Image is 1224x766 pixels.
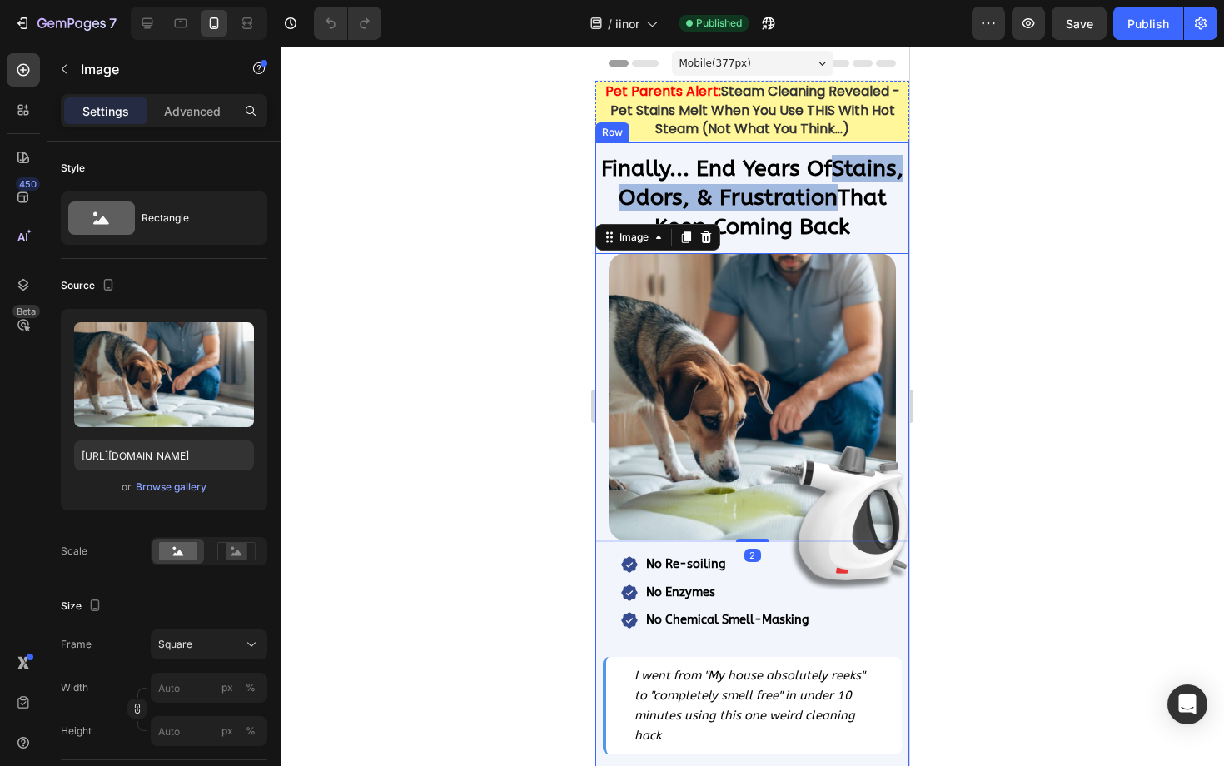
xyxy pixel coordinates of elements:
[51,566,214,580] strong: No Chemical Smell-Masking
[61,724,92,739] label: Height
[74,440,254,470] input: https://example.com/image.jpg
[696,16,742,31] span: Published
[151,716,267,746] input: px%
[241,678,261,698] button: px
[151,629,267,659] button: Square
[39,622,269,696] i: I went from "My house absolutely reeks" to "completely smell free" in under 10 minutes using this...
[162,383,341,562] img: image_demo.jpg
[246,724,256,739] div: %
[221,724,233,739] div: px
[16,177,40,191] div: 450
[241,721,261,741] button: px
[82,102,129,120] p: Settings
[1052,7,1107,40] button: Save
[136,480,206,495] div: Browse gallery
[217,678,237,698] button: %
[608,15,612,32] span: /
[61,637,92,652] label: Frame
[122,477,132,497] span: or
[221,680,233,695] div: px
[51,510,131,525] strong: No Re-soiling
[61,680,88,695] label: Width
[12,305,40,318] div: Beta
[51,539,120,553] strong: No Enzymes
[1113,7,1183,40] button: Publish
[158,637,192,652] span: Square
[615,15,639,32] span: iinor
[7,7,124,40] button: 7
[3,78,31,93] div: Row
[217,721,237,741] button: %
[142,199,243,237] div: Rectangle
[1066,17,1093,31] span: Save
[164,102,221,120] p: Advanced
[595,47,909,766] iframe: Design area
[246,680,256,695] div: %
[61,544,87,559] div: Scale
[135,479,207,495] button: Browse gallery
[1167,684,1207,724] div: Open Intercom Messenger
[61,595,105,618] div: Size
[109,13,117,33] p: 7
[61,161,85,176] div: Style
[61,275,118,297] div: Source
[314,7,381,40] div: Undo/Redo
[151,673,267,703] input: px%
[1127,15,1169,32] div: Publish
[74,322,254,427] img: preview-image
[81,59,222,79] p: Image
